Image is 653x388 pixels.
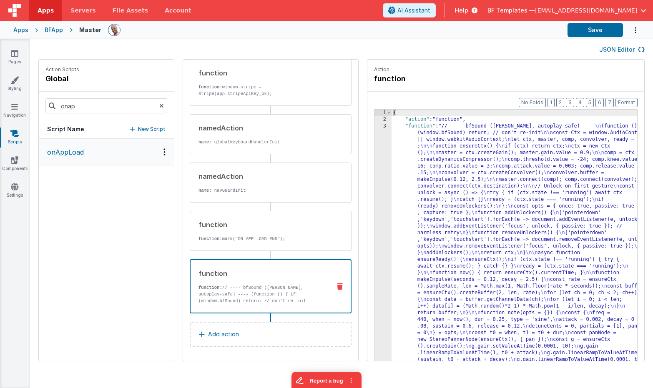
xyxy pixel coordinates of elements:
div: function [198,220,324,230]
button: 5 [586,98,594,107]
span: Servers [70,6,95,15]
p: mark("ON APP LOAD END"); [198,235,324,242]
strong: name [198,140,209,145]
input: Search scripts [45,98,167,113]
p: : navGuardInit [198,187,324,194]
button: 7 [605,98,614,107]
p: onAppLoad [42,147,84,157]
span: BF Templates — [487,6,535,15]
div: Options [158,148,171,155]
button: New Script [130,125,166,133]
strong: name [198,188,209,193]
button: JSON Editor [599,45,645,54]
strong: function: [198,236,222,241]
p: Action Scripts [45,66,79,73]
div: function [198,68,324,78]
button: Options [623,22,640,39]
p: Add action [208,329,239,339]
button: AI Assistant [383,3,436,18]
strong: function: [198,85,222,90]
div: function [198,268,324,278]
img: 11ac31fe5dc3d0eff3fbbbf7b26fa6e1 [108,24,120,36]
h4: function [374,73,499,85]
div: 1 [374,110,392,116]
div: namedAction [198,123,324,133]
button: onAppLoad [39,139,174,165]
p: Action [374,66,638,73]
button: Format [615,98,638,107]
div: Master [79,26,101,34]
strong: function: [198,285,222,290]
div: Apps [13,26,28,34]
button: 6 [595,98,604,107]
span: AI Assistant [397,6,430,15]
button: 2 [556,98,564,107]
h4: global [45,73,79,85]
button: BF Templates — [EMAIL_ADDRESS][DOMAIN_NAME] [487,6,646,15]
button: Add action [190,322,352,347]
button: No Folds [519,98,546,107]
button: 1 [548,98,555,107]
div: BFApp [45,26,63,34]
button: 3 [566,98,574,107]
p: New Script [138,125,166,133]
button: Save [568,23,623,37]
button: 4 [576,98,584,107]
h5: Script Name [47,125,84,133]
p: : globalKeyboardHandlerInit [198,139,324,145]
span: Help [455,6,468,15]
span: [EMAIL_ADDRESS][DOMAIN_NAME] [535,6,637,15]
span: Apps [38,6,54,15]
div: 2 [374,116,392,123]
p: // ---- bfSound ([PERSON_NAME], autoplay-safe) ---- (function () { if (window.bfSound) return; //... [198,284,324,304]
span: File Assets [113,6,148,15]
p: window.stripe = Stripe(app.stripeApiKey_pk); [198,84,324,97]
div: namedAction [198,171,324,181]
